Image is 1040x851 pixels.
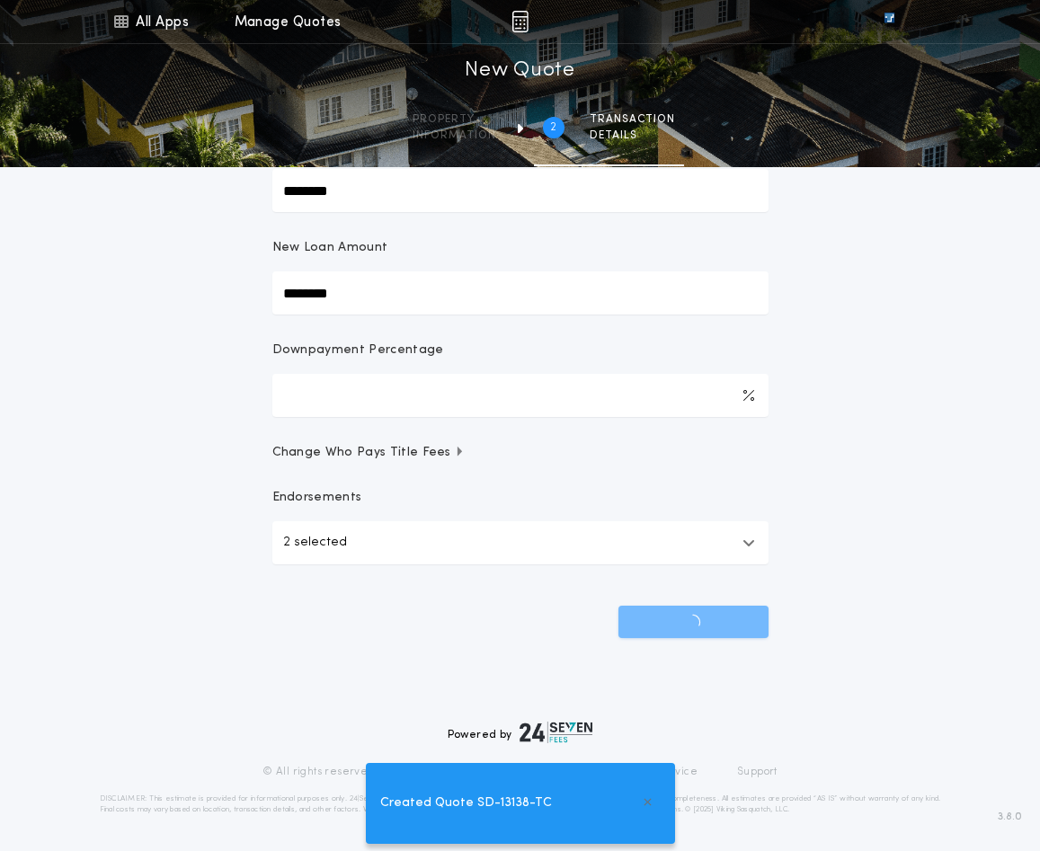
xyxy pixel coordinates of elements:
p: Downpayment Percentage [272,341,444,359]
button: 2 selected [272,521,769,564]
h1: New Quote [465,57,574,85]
span: details [590,129,675,143]
h2: 2 [550,120,556,135]
button: Change Who Pays Title Fees [272,444,769,462]
img: vs-icon [851,13,927,31]
span: Property [413,112,496,127]
span: Change Who Pays Title Fees [272,444,466,462]
img: img [511,11,529,32]
input: Sale Price [272,169,769,212]
img: logo [520,722,593,743]
div: Powered by [448,722,593,743]
span: information [413,129,496,143]
span: Created Quote SD-13138-TC [380,793,552,813]
input: Downpayment Percentage [272,374,769,417]
p: New Loan Amount [272,239,388,257]
input: New Loan Amount [272,271,769,315]
p: 2 selected [283,532,347,554]
span: Transaction [590,112,675,127]
p: Endorsements [272,489,769,507]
